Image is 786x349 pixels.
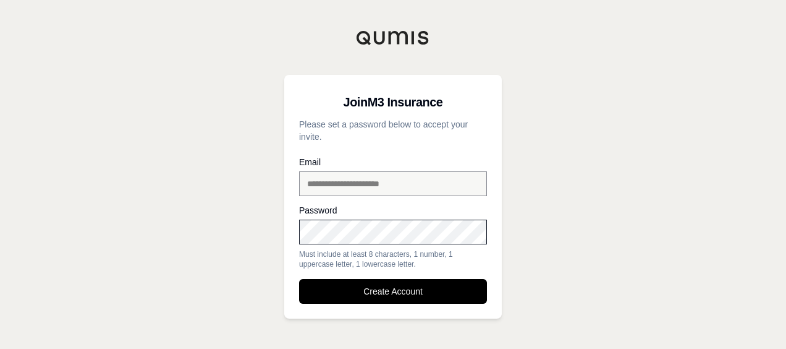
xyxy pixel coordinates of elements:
div: Must include at least 8 characters, 1 number, 1 uppercase letter, 1 lowercase letter. [299,249,487,269]
img: Qumis [356,30,430,45]
label: Password [299,206,487,215]
p: Please set a password below to accept your invite. [299,118,487,143]
button: Create Account [299,279,487,304]
label: Email [299,158,487,166]
h3: Join M3 Insurance [299,90,487,114]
